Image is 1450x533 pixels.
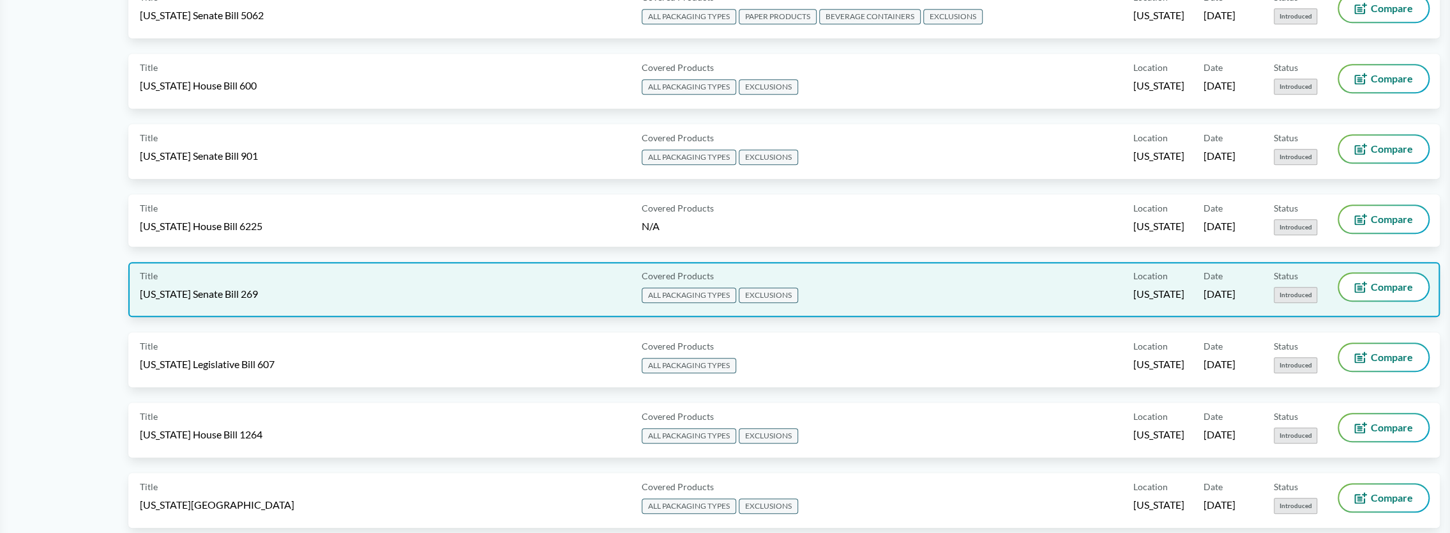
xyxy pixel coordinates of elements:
[739,288,798,303] span: EXCLUSIONS
[140,410,158,423] span: Title
[1371,282,1413,292] span: Compare
[140,219,262,233] span: [US_STATE] House Bill 6225
[1204,131,1223,144] span: Date
[140,357,275,371] span: [US_STATE] Legislative Bill 607
[642,220,660,232] span: N/A
[642,9,736,24] span: ALL PACKAGING TYPES
[1204,219,1235,233] span: [DATE]
[1204,498,1235,512] span: [DATE]
[642,339,714,353] span: Covered Products
[642,131,714,144] span: Covered Products
[1133,149,1184,163] span: [US_STATE]
[140,8,264,22] span: [US_STATE] Senate Bill 5062
[1274,498,1317,514] span: Introduced
[1339,414,1428,441] button: Compare
[1274,79,1317,95] span: Introduced
[739,428,798,444] span: EXCLUSIONS
[1204,410,1223,423] span: Date
[1204,287,1235,301] span: [DATE]
[1274,269,1298,282] span: Status
[642,410,714,423] span: Covered Products
[1204,480,1223,493] span: Date
[1133,357,1184,371] span: [US_STATE]
[1133,480,1168,493] span: Location
[1274,201,1298,215] span: Status
[739,498,798,514] span: EXCLUSIONS
[140,131,158,144] span: Title
[1133,201,1168,215] span: Location
[1274,131,1298,144] span: Status
[140,149,258,163] span: [US_STATE] Senate Bill 901
[642,480,714,493] span: Covered Products
[1274,480,1298,493] span: Status
[1371,352,1413,362] span: Compare
[1133,339,1168,353] span: Location
[140,79,257,93] span: [US_STATE] House Bill 600
[1204,357,1235,371] span: [DATE]
[1274,357,1317,373] span: Introduced
[1204,428,1235,442] span: [DATE]
[642,288,736,303] span: ALL PACKAGING TYPES
[642,269,714,282] span: Covered Products
[1371,73,1413,84] span: Compare
[1274,287,1317,303] span: Introduced
[1339,135,1428,162] button: Compare
[1339,484,1428,511] button: Compare
[642,428,736,444] span: ALL PACKAGING TYPES
[1339,344,1428,371] button: Compare
[642,201,714,215] span: Covered Products
[1133,79,1184,93] span: [US_STATE]
[739,9,817,24] span: PAPER PRODUCTS
[140,201,158,215] span: Title
[739,79,798,95] span: EXCLUSIONS
[1274,339,1298,353] span: Status
[1204,201,1223,215] span: Date
[819,9,921,24] span: BEVERAGE CONTAINERS
[1133,410,1168,423] span: Location
[1133,131,1168,144] span: Location
[642,498,736,514] span: ALL PACKAGING TYPES
[1133,428,1184,442] span: [US_STATE]
[1371,3,1413,13] span: Compare
[140,61,158,74] span: Title
[1371,144,1413,154] span: Compare
[140,498,294,512] span: [US_STATE][GEOGRAPHIC_DATA]
[1133,219,1184,233] span: [US_STATE]
[1274,410,1298,423] span: Status
[1274,219,1317,235] span: Introduced
[642,79,736,95] span: ALL PACKAGING TYPES
[1274,8,1317,24] span: Introduced
[1371,214,1413,224] span: Compare
[1133,498,1184,512] span: [US_STATE]
[642,61,714,74] span: Covered Products
[739,150,798,165] span: EXCLUSIONS
[1204,269,1223,282] span: Date
[1339,206,1428,233] button: Compare
[1339,65,1428,92] button: Compare
[1274,149,1317,165] span: Introduced
[1204,61,1223,74] span: Date
[140,480,158,493] span: Title
[140,428,262,442] span: [US_STATE] House Bill 1264
[1204,79,1235,93] span: [DATE]
[1204,149,1235,163] span: [DATE]
[1204,339,1223,353] span: Date
[1339,274,1428,300] button: Compare
[642,150,736,165] span: ALL PACKAGING TYPES
[140,339,158,353] span: Title
[1133,269,1168,282] span: Location
[1133,8,1184,22] span: [US_STATE]
[1133,287,1184,301] span: [US_STATE]
[1133,61,1168,74] span: Location
[1274,61,1298,74] span: Status
[1371,422,1413,433] span: Compare
[1274,428,1317,444] span: Introduced
[140,287,258,301] span: [US_STATE] Senate Bill 269
[642,358,736,373] span: ALL PACKAGING TYPES
[1204,8,1235,22] span: [DATE]
[140,269,158,282] span: Title
[1371,493,1413,503] span: Compare
[923,9,983,24] span: EXCLUSIONS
